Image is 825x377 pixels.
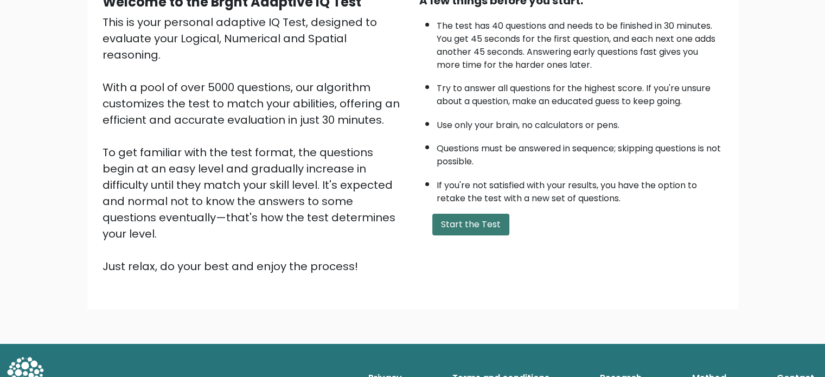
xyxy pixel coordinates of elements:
li: Questions must be answered in sequence; skipping questions is not possible. [437,137,723,168]
li: If you're not satisfied with your results, you have the option to retake the test with a new set ... [437,174,723,205]
button: Start the Test [432,214,509,235]
li: The test has 40 questions and needs to be finished in 30 minutes. You get 45 seconds for the firs... [437,14,723,72]
li: Use only your brain, no calculators or pens. [437,113,723,132]
li: Try to answer all questions for the highest score. If you're unsure about a question, make an edu... [437,76,723,108]
div: This is your personal adaptive IQ Test, designed to evaluate your Logical, Numerical and Spatial ... [103,14,406,274]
